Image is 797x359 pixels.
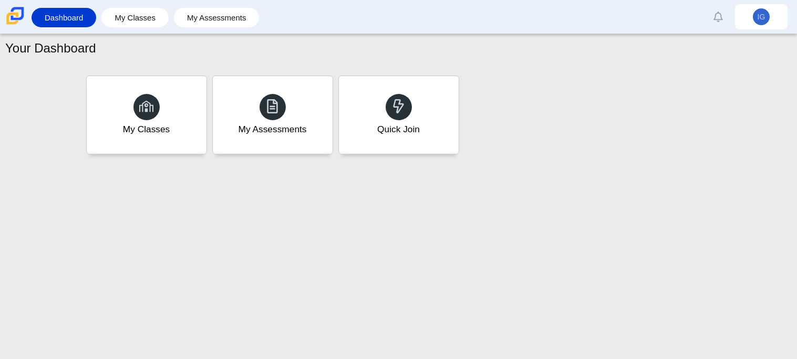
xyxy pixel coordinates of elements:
div: My Assessments [239,123,307,136]
a: IG [735,4,788,29]
a: My Classes [86,76,207,154]
a: Alerts [707,5,730,28]
div: My Classes [123,123,170,136]
img: Carmen School of Science & Technology [4,5,26,27]
span: IG [758,13,765,20]
a: My Assessments [179,8,254,27]
h1: Your Dashboard [5,39,96,57]
a: My Classes [107,8,163,27]
a: Carmen School of Science & Technology [4,19,26,28]
a: My Assessments [212,76,333,154]
a: Dashboard [37,8,91,27]
a: Quick Join [338,76,459,154]
div: Quick Join [377,123,420,136]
